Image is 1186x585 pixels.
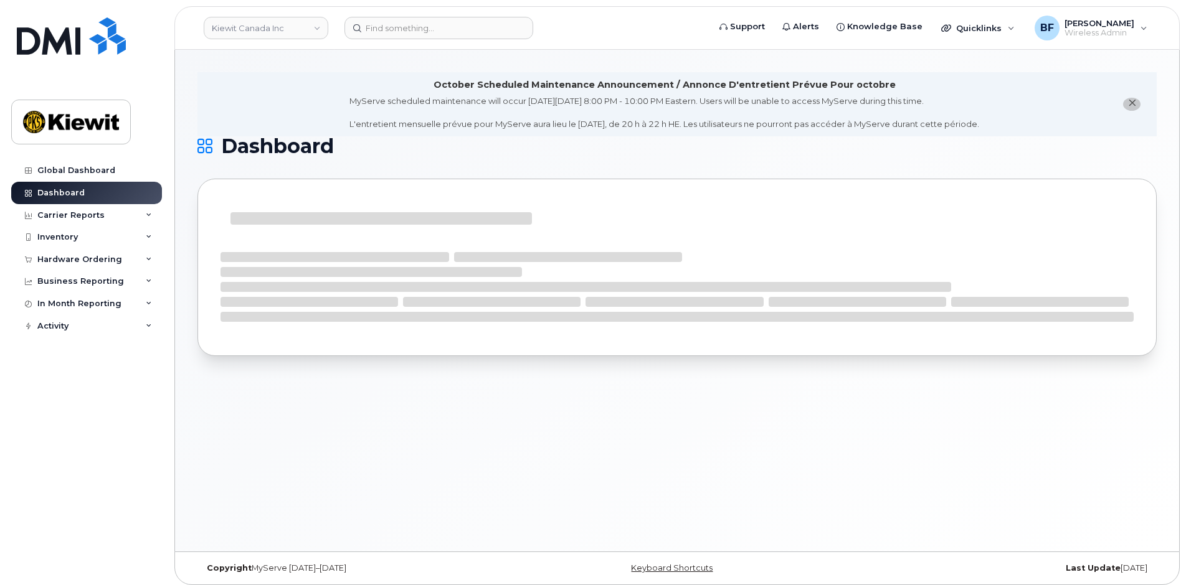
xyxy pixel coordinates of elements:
a: Keyboard Shortcuts [631,563,713,573]
div: MyServe scheduled maintenance will occur [DATE][DATE] 8:00 PM - 10:00 PM Eastern. Users will be u... [349,95,979,130]
span: Dashboard [221,137,334,156]
div: [DATE] [837,563,1157,573]
strong: Copyright [207,563,252,573]
div: MyServe [DATE]–[DATE] [197,563,517,573]
div: October Scheduled Maintenance Announcement / Annonce D'entretient Prévue Pour octobre [434,78,896,91]
iframe: Messenger Launcher [1132,531,1177,576]
strong: Last Update [1066,563,1121,573]
button: close notification [1123,98,1141,111]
